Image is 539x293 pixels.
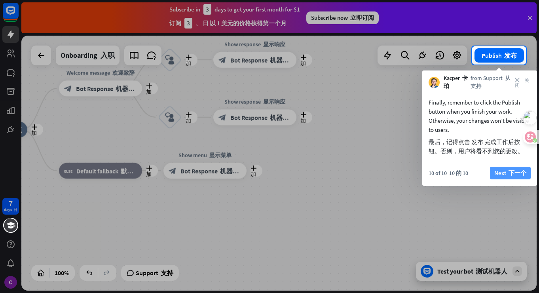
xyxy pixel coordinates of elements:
font: 发布 [504,51,517,59]
font: 卡珀 [444,74,468,89]
span: Kacper [444,74,469,90]
button: Publish 发布 [474,48,524,63]
div: Finally, remember to click the Publish button when you finish your work. Otherwise, your changes ... [429,98,531,159]
font: 下一个 [509,169,526,177]
font: 最后，记得点击 发布 完成工作后按钮。否则，用户将看不到您的更改。 [429,138,524,155]
i: close [515,78,531,87]
font: 从 支持 [471,74,511,89]
font: 10 的 10 [449,169,468,177]
div: 10 of 10 [429,169,468,177]
span: from Support [471,74,514,90]
button: Open LiveChat chat widget [6,3,30,27]
font: 关闭 [515,78,529,87]
button: Next 下一个 [490,167,531,179]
